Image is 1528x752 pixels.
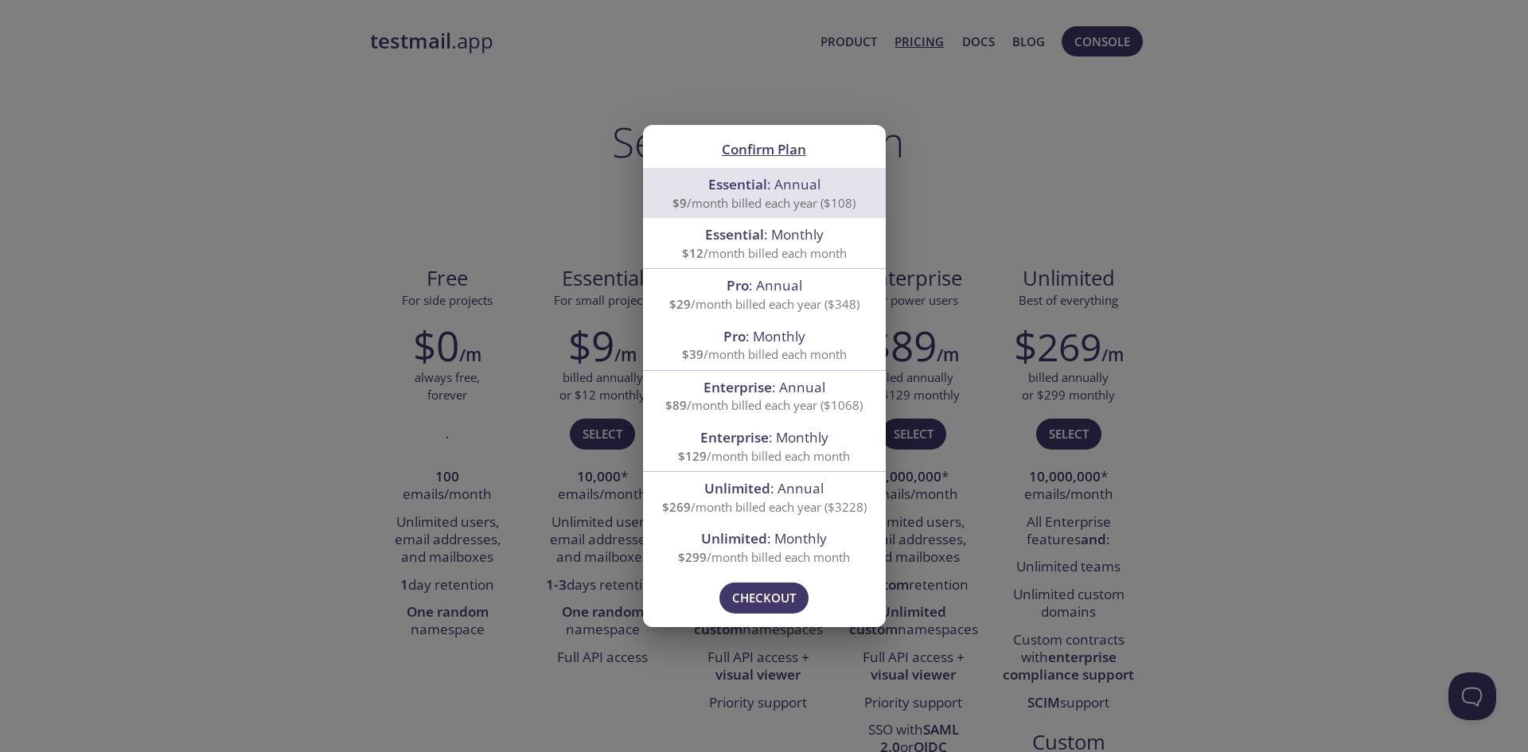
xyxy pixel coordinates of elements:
span: /month billed each year ($108) [672,195,856,211]
span: Unlimited [704,479,770,497]
div: Enterprise: Annual$89/month billed each year ($1068) [643,371,886,421]
div: Enterprise: Monthly$129/month billed each month [643,421,886,471]
span: $29 [669,296,691,312]
span: $39 [682,346,704,362]
ul: confirm plan selection [643,168,886,572]
span: $269 [662,499,691,515]
div: Pro: Annual$29/month billed each year ($348) [643,269,886,319]
span: : Monthly [723,327,805,345]
div: Unlimited: Annual$269/month billed each year ($3228) [643,472,886,522]
span: /month billed each month [682,346,847,362]
span: Unlimited [701,529,767,547]
span: /month billed each year ($3228) [662,499,867,515]
span: $299 [678,549,707,565]
span: : Monthly [701,529,827,547]
span: Pro [727,276,749,294]
span: Enterprise [704,378,772,396]
span: $9 [672,195,687,211]
span: : Annual [704,479,824,497]
span: : Monthly [700,428,828,446]
span: : Monthly [705,225,824,244]
span: /month billed each month [678,549,850,565]
button: Checkout [719,583,809,613]
span: Essential [708,175,767,193]
span: Essential [705,225,764,244]
span: /month billed each month [682,245,847,261]
div: Essential: Annual$9/month billed each year ($108) [643,168,886,218]
div: Unlimited: Monthly$299/month billed each month [643,522,886,572]
span: Confirm Plan [722,140,806,158]
span: /month billed each month [678,448,850,464]
span: : Annual [708,175,821,193]
span: Pro [723,327,746,345]
span: Enterprise [700,428,769,446]
div: Essential: Monthly$12/month billed each month [643,218,886,268]
span: $12 [682,245,704,261]
span: Checkout [732,587,796,608]
span: $129 [678,448,707,464]
div: Pro: Monthly$39/month billed each month [643,320,886,370]
span: $89 [665,397,687,413]
span: : Annual [704,378,825,396]
span: /month billed each year ($1068) [665,397,863,413]
span: /month billed each year ($348) [669,296,859,312]
span: : Annual [727,276,802,294]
